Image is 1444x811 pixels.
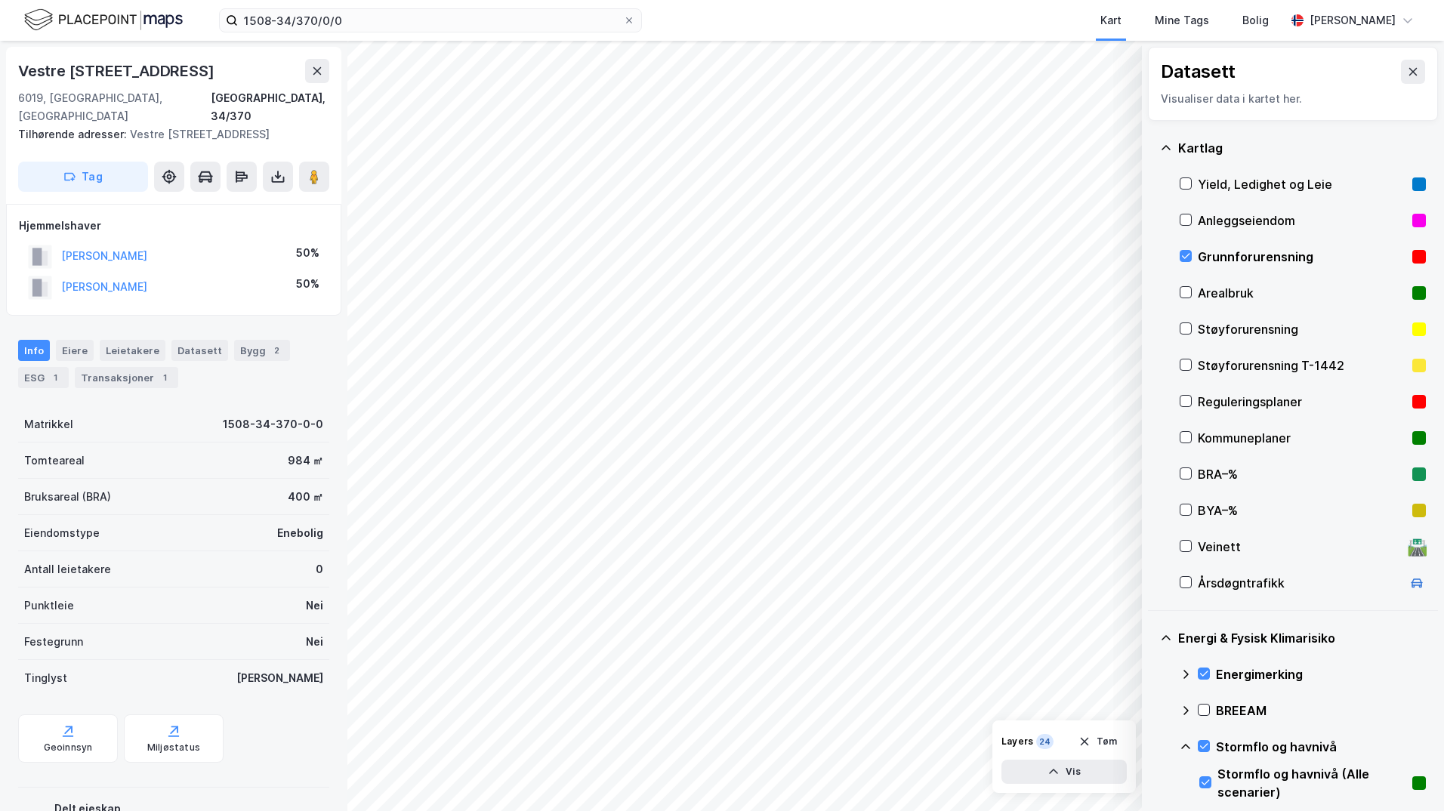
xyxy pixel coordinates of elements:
div: Enebolig [277,524,323,542]
div: Yield, Ledighet og Leie [1198,175,1406,193]
div: Veinett [1198,538,1402,556]
div: Kommuneplaner [1198,429,1406,447]
div: Info [18,340,50,361]
div: Leietakere [100,340,165,361]
span: Tilhørende adresser: [18,128,130,140]
div: Støyforurensning T-1442 [1198,356,1406,375]
div: Tinglyst [24,669,67,687]
div: Årsdøgntrafikk [1198,574,1402,592]
div: Layers [1001,735,1033,748]
div: Nei [306,597,323,615]
input: Søk på adresse, matrikkel, gårdeiere, leietakere eller personer [238,9,623,32]
div: 24 [1036,734,1054,749]
div: Eiendomstype [24,524,100,542]
div: Vestre [STREET_ADDRESS] [18,125,317,143]
div: Datasett [171,340,228,361]
div: [PERSON_NAME] [1310,11,1396,29]
div: Eiere [56,340,94,361]
div: Punktleie [24,597,74,615]
div: Datasett [1161,60,1236,84]
button: Vis [1001,760,1127,784]
div: Kart [1100,11,1122,29]
div: Visualiser data i kartet her. [1161,90,1425,108]
div: 984 ㎡ [288,452,323,470]
div: BRA–% [1198,465,1406,483]
div: Festegrunn [24,633,83,651]
div: Bygg [234,340,290,361]
div: ESG [18,367,69,388]
div: Energi & Fysisk Klimarisiko [1178,629,1426,647]
iframe: Chat Widget [1368,739,1444,811]
div: Miljøstatus [147,742,200,754]
div: [GEOGRAPHIC_DATA], 34/370 [211,89,329,125]
img: logo.f888ab2527a4732fd821a326f86c7f29.svg [24,7,183,33]
div: 2 [269,343,284,358]
div: Arealbruk [1198,284,1406,302]
div: Matrikkel [24,415,73,433]
div: 1508-34-370-0-0 [223,415,323,433]
div: Stormflo og havnivå [1216,738,1426,756]
div: Vestre [STREET_ADDRESS] [18,59,217,83]
div: Nei [306,633,323,651]
div: BREEAM [1216,702,1426,720]
button: Tag [18,162,148,192]
div: Mine Tags [1155,11,1209,29]
div: 50% [296,275,319,293]
div: Stormflo og havnivå (Alle scenarier) [1217,765,1406,801]
div: 400 ㎡ [288,488,323,506]
div: Hjemmelshaver [19,217,329,235]
div: Energimerking [1216,665,1426,683]
div: Geoinnsyn [44,742,93,754]
div: Transaksjoner [75,367,178,388]
div: 6019, [GEOGRAPHIC_DATA], [GEOGRAPHIC_DATA] [18,89,211,125]
div: Bolig [1242,11,1269,29]
div: 0 [316,560,323,578]
div: Tomteareal [24,452,85,470]
div: BYA–% [1198,501,1406,520]
div: 1 [48,370,63,385]
div: Støyforurensning [1198,320,1406,338]
div: 🛣️ [1407,537,1427,557]
div: [PERSON_NAME] [236,669,323,687]
div: Reguleringsplaner [1198,393,1406,411]
div: Grunnforurensning [1198,248,1406,266]
div: 1 [157,370,172,385]
div: Antall leietakere [24,560,111,578]
div: Kartlag [1178,139,1426,157]
button: Tøm [1069,729,1127,754]
div: Anleggseiendom [1198,211,1406,230]
div: 50% [296,244,319,262]
div: Bruksareal (BRA) [24,488,111,506]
